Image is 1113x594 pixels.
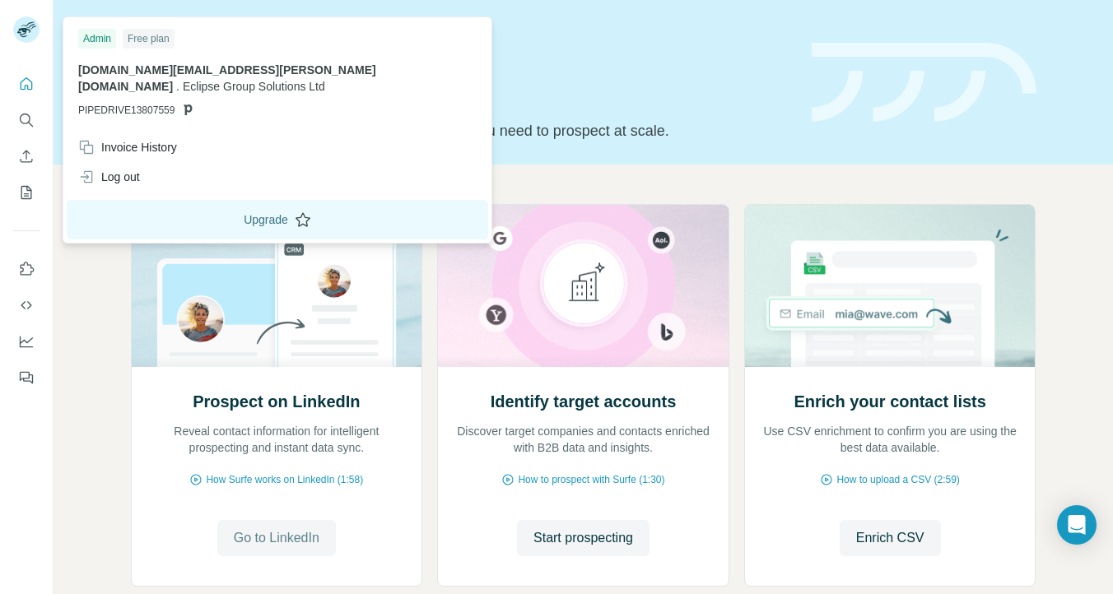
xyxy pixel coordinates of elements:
button: Go to LinkedIn [217,520,336,556]
button: Use Surfe on LinkedIn [13,254,40,284]
div: Free plan [123,29,175,49]
span: Go to LinkedIn [234,528,319,548]
span: . [176,80,179,93]
span: Enrich CSV [856,528,924,548]
p: Use CSV enrichment to confirm you are using the best data available. [761,423,1019,456]
div: Log out [78,169,140,185]
div: Admin [78,29,116,49]
img: Enrich your contact lists [744,205,1036,367]
button: Use Surfe API [13,290,40,320]
button: Search [13,105,40,135]
img: Prospect on LinkedIn [131,205,423,367]
button: Enrich CSV [840,520,941,556]
img: banner [812,43,1036,123]
span: Eclipse Group Solutions Ltd [183,80,325,93]
span: Start prospecting [533,528,633,548]
button: My lists [13,178,40,207]
img: Avatar [13,16,40,43]
h2: Identify target accounts [491,390,677,413]
span: PIPEDRIVE13807559 [78,103,175,118]
span: How Surfe works on LinkedIn (1:58) [206,472,363,487]
button: Quick start [13,69,40,99]
button: Upgrade [67,200,488,239]
img: Identify target accounts [437,205,729,367]
button: Enrich CSV [13,142,40,171]
div: Invoice History [78,139,177,155]
p: Reveal contact information for intelligent prospecting and instant data sync. [148,423,406,456]
button: Dashboard [13,327,40,356]
button: Feedback [13,363,40,392]
h2: Enrich your contact lists [794,390,985,413]
button: Start prospecting [517,520,650,556]
span: [DOMAIN_NAME][EMAIL_ADDRESS][PERSON_NAME][DOMAIN_NAME] [78,63,376,93]
span: How to prospect with Surfe (1:30) [518,472,664,487]
div: Open Intercom Messenger [1057,505,1097,545]
span: How to upload a CSV (2:59) [836,472,959,487]
h2: Prospect on LinkedIn [193,390,360,413]
p: Discover target companies and contacts enriched with B2B data and insights. [454,423,712,456]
